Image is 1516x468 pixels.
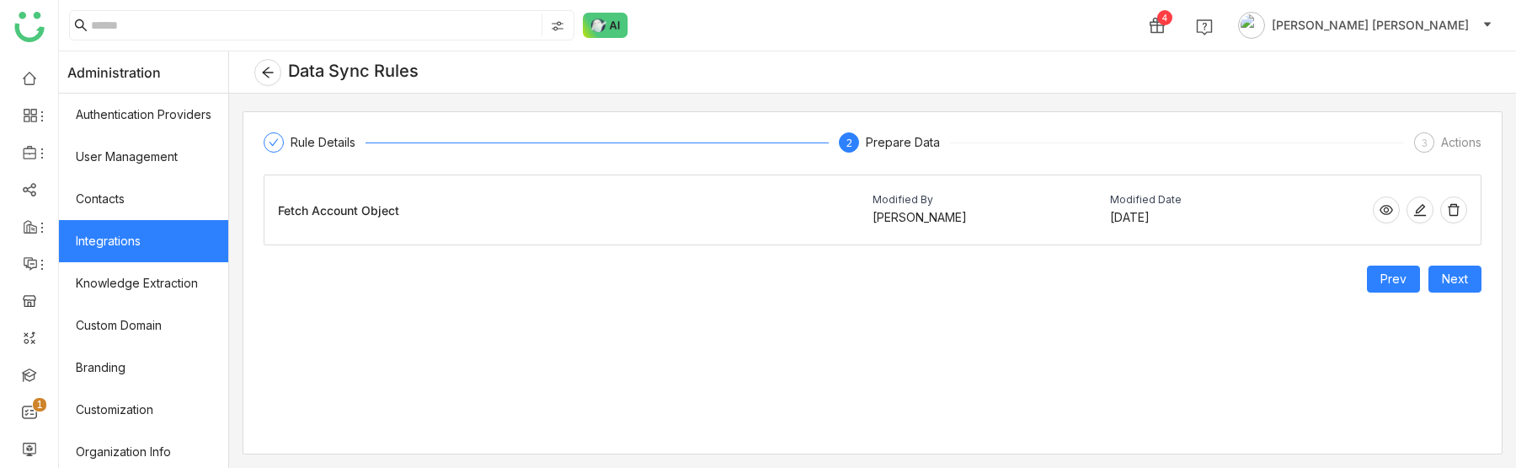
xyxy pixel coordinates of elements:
a: Branding [59,347,228,389]
div: Fetch Account Object [278,203,399,218]
div: Prepare Data [866,132,950,153]
img: help.svg [1196,19,1213,35]
div: Rule Details [291,132,366,153]
div: Modified Date [1110,189,1289,207]
div: 4 [1157,10,1172,25]
img: ask-buddy-normal.svg [583,13,628,38]
div: Modified By [873,189,1110,207]
button: Back [254,59,281,86]
a: Knowledge Extraction [59,262,228,304]
span: Prev [1380,270,1407,288]
span: Administration [67,51,161,94]
nz-badge-sup: 1 [33,398,46,412]
div: [DATE] [1110,210,1289,224]
div: Actions [1441,132,1481,153]
img: avatar [1238,12,1265,39]
a: Customization [59,389,228,431]
div: [PERSON_NAME] [873,210,1110,224]
span: 3 [1422,137,1428,149]
a: User Management [59,136,228,178]
button: Prev [1367,266,1420,293]
span: 2 [846,137,852,149]
span: Next [1442,270,1468,288]
img: logo [14,12,45,42]
button: Next [1428,266,1481,293]
a: Integrations [59,220,228,262]
p: 1 [36,396,43,413]
a: Custom Domain [59,304,228,347]
img: search-type.svg [551,19,564,33]
a: Contacts [59,178,228,220]
button: [PERSON_NAME] [PERSON_NAME] [1235,12,1496,39]
span: [PERSON_NAME] [PERSON_NAME] [1272,16,1469,35]
a: Authentication Providers [59,94,228,136]
div: Data Sync Rules [254,59,419,86]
